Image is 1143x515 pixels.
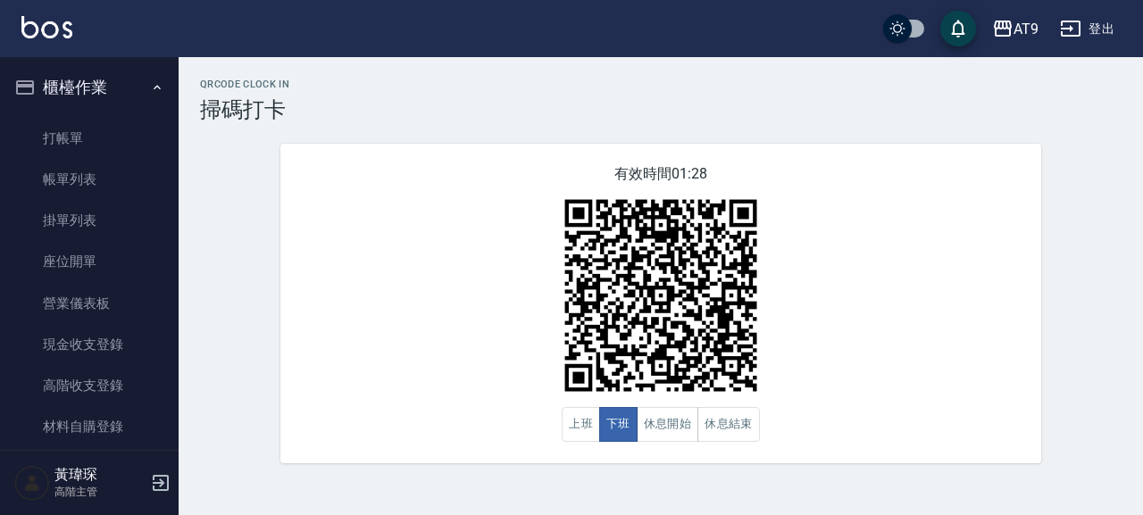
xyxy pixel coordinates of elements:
[54,466,146,484] h5: 黃瑋琛
[7,365,171,406] a: 高階收支登錄
[7,159,171,200] a: 帳單列表
[7,406,171,447] a: 材料自購登錄
[54,484,146,500] p: 高階主管
[7,200,171,241] a: 掛單列表
[1053,12,1122,46] button: 登出
[200,79,1122,90] h2: QRcode Clock In
[200,97,1122,122] h3: 掃碼打卡
[697,407,760,442] button: 休息結束
[14,465,50,501] img: Person
[7,324,171,365] a: 現金收支登錄
[1014,18,1039,40] div: AT9
[599,407,638,442] button: 下班
[985,11,1046,47] button: AT9
[940,11,976,46] button: save
[280,144,1041,463] div: 有效時間 01:28
[7,64,171,111] button: 櫃檯作業
[562,407,600,442] button: 上班
[7,118,171,159] a: 打帳單
[7,241,171,282] a: 座位開單
[637,407,699,442] button: 休息開始
[21,16,72,38] img: Logo
[7,448,171,489] a: 每日結帳
[7,283,171,324] a: 營業儀表板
